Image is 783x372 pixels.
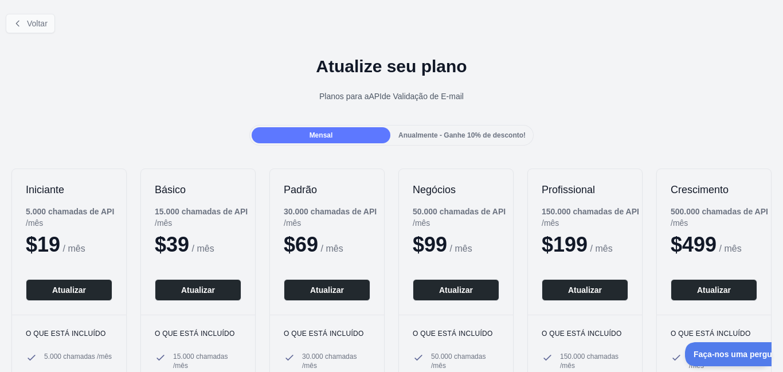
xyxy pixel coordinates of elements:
[673,218,688,228] font: mês
[542,218,544,228] font: /
[413,184,456,195] font: Negócios
[413,218,415,228] font: /
[284,184,317,195] font: Padrão
[671,218,673,228] font: /
[284,207,377,216] font: 30.000 chamadas de API
[295,233,318,256] font: 69
[9,7,99,17] font: Faça-nos uma pergunta
[284,218,286,228] font: /
[542,207,639,216] font: 150.000 chamadas de API
[671,184,729,195] font: Crescimento
[542,184,595,195] font: Profissional
[284,233,295,256] font: $
[544,218,559,228] font: mês
[682,233,717,256] font: 499
[671,207,768,216] font: 500.000 chamadas de API
[424,233,447,256] font: 99
[413,233,424,256] font: $
[542,233,553,256] font: $
[671,233,682,256] font: $
[286,218,301,228] font: mês
[413,207,506,216] font: 50.000 chamadas de API
[553,233,588,256] font: 199
[685,342,772,366] iframe: Alternar suporte ao cliente
[415,218,430,228] font: mês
